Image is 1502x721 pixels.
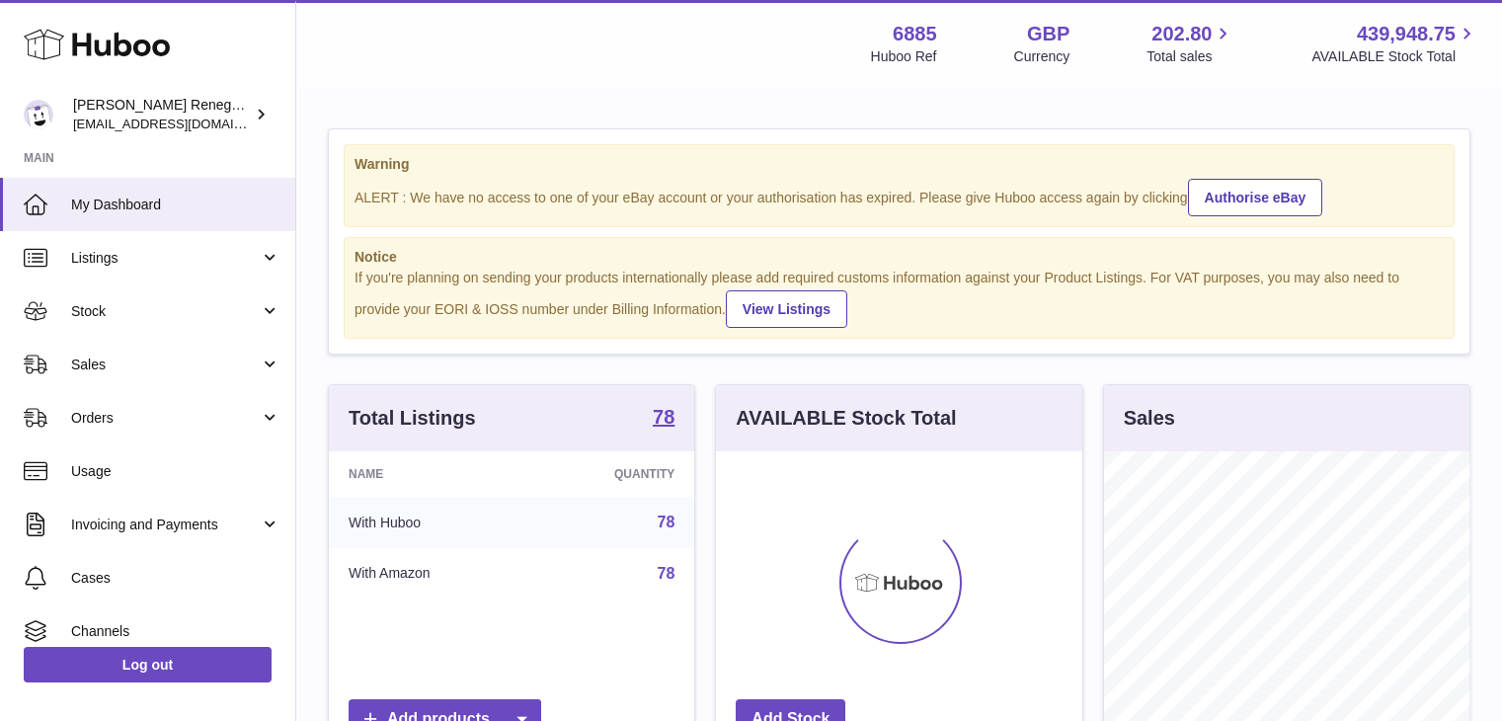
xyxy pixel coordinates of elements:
[1311,21,1478,66] a: 439,948.75 AVAILABLE Stock Total
[658,514,675,530] a: 78
[653,407,674,431] a: 78
[24,100,53,129] img: internalAdmin-6885@internal.huboo.com
[1124,405,1175,432] h3: Sales
[71,569,280,588] span: Cases
[329,451,529,497] th: Name
[355,176,1444,216] div: ALERT : We have no access to one of your eBay account or your authorisation has expired. Please g...
[1188,179,1323,216] a: Authorise eBay
[1027,21,1069,47] strong: GBP
[1014,47,1070,66] div: Currency
[329,548,529,600] td: With Amazon
[73,96,251,133] div: [PERSON_NAME] Renegade Productions -UK account
[653,407,674,427] strong: 78
[24,647,272,682] a: Log out
[893,21,937,47] strong: 6885
[1311,47,1478,66] span: AVAILABLE Stock Total
[871,47,937,66] div: Huboo Ref
[71,516,260,534] span: Invoicing and Payments
[355,248,1444,267] strong: Notice
[71,249,260,268] span: Listings
[71,409,260,428] span: Orders
[71,356,260,374] span: Sales
[71,302,260,321] span: Stock
[1151,21,1212,47] span: 202.80
[355,269,1444,328] div: If you're planning on sending your products internationally please add required customs informati...
[329,497,529,548] td: With Huboo
[736,405,956,432] h3: AVAILABLE Stock Total
[658,565,675,582] a: 78
[1146,47,1234,66] span: Total sales
[73,116,290,131] span: [EMAIL_ADDRESS][DOMAIN_NAME]
[71,462,280,481] span: Usage
[71,196,280,214] span: My Dashboard
[726,290,847,328] a: View Listings
[349,405,476,432] h3: Total Listings
[1146,21,1234,66] a: 202.80 Total sales
[71,622,280,641] span: Channels
[1357,21,1456,47] span: 439,948.75
[355,155,1444,174] strong: Warning
[529,451,695,497] th: Quantity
